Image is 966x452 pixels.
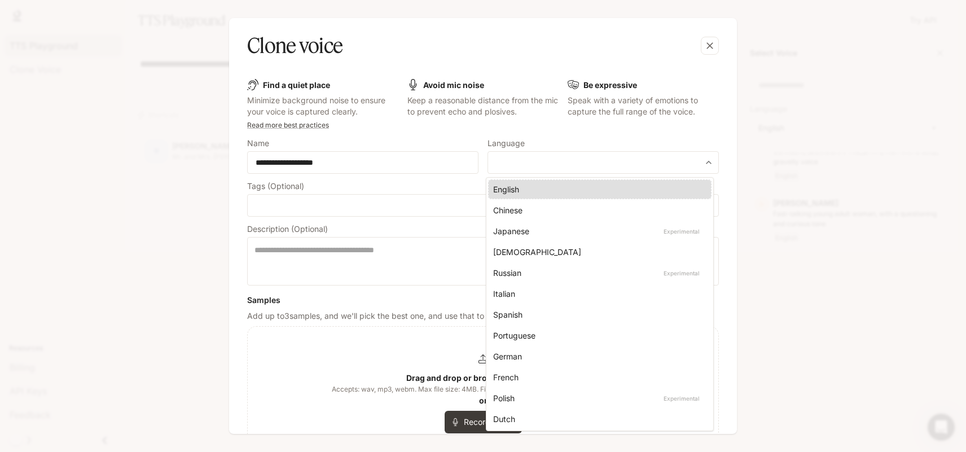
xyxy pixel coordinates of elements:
div: Chinese [493,204,702,216]
div: Spanish [493,309,702,321]
div: English [493,183,702,195]
div: German [493,350,702,362]
div: [DEMOGRAPHIC_DATA] [493,246,702,258]
div: Dutch [493,413,702,425]
p: Experimental [661,226,702,236]
div: French [493,371,702,383]
p: Experimental [661,393,702,403]
p: Experimental [661,268,702,278]
div: Italian [493,288,702,300]
div: Russian [493,267,702,279]
div: Portuguese [493,330,702,341]
div: Polish [493,392,702,404]
div: Japanese [493,225,702,237]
